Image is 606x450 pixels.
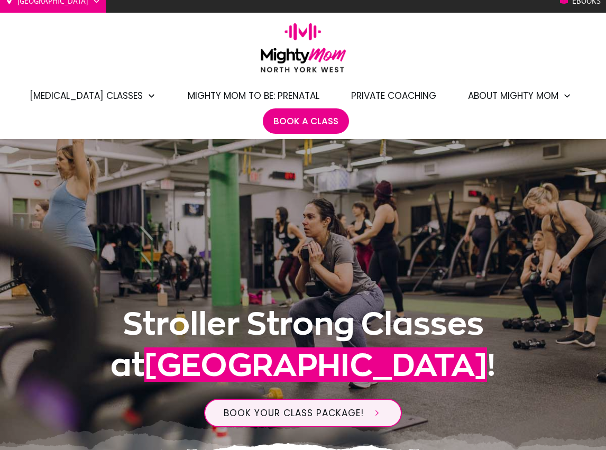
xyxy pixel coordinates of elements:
a: BOOK YOUR CLASS PACKAGE! [204,399,402,427]
span: [GEOGRAPHIC_DATA] [144,347,487,382]
span: BOOK YOUR CLASS PACKAGE! [224,407,364,419]
a: Book A Class [273,112,338,130]
a: Private Coaching [351,87,436,105]
a: [MEDICAL_DATA] Classes [30,87,156,105]
span: About Mighty Mom [468,87,558,105]
h1: Stroller Strong Classes at ! [65,303,542,398]
a: Mighty Mom to Be: Prenatal [188,87,319,105]
a: About Mighty Mom [468,87,572,105]
span: [MEDICAL_DATA] Classes [30,87,143,105]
